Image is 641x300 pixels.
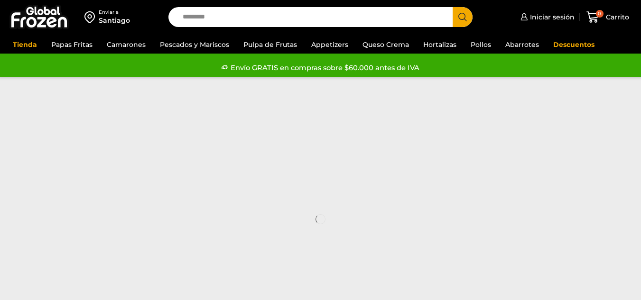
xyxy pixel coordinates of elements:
[155,36,234,54] a: Pescados y Mariscos
[528,12,575,22] span: Iniciar sesión
[84,9,99,25] img: address-field-icon.svg
[358,36,414,54] a: Queso Crema
[8,36,42,54] a: Tienda
[466,36,496,54] a: Pollos
[99,16,130,25] div: Santiago
[46,36,97,54] a: Papas Fritas
[596,10,604,18] span: 0
[99,9,130,16] div: Enviar a
[102,36,150,54] a: Camarones
[239,36,302,54] a: Pulpa de Frutas
[418,36,461,54] a: Hortalizas
[604,12,629,22] span: Carrito
[307,36,353,54] a: Appetizers
[518,8,575,27] a: Iniciar sesión
[453,7,473,27] button: Search button
[584,6,632,28] a: 0 Carrito
[548,36,599,54] a: Descuentos
[501,36,544,54] a: Abarrotes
